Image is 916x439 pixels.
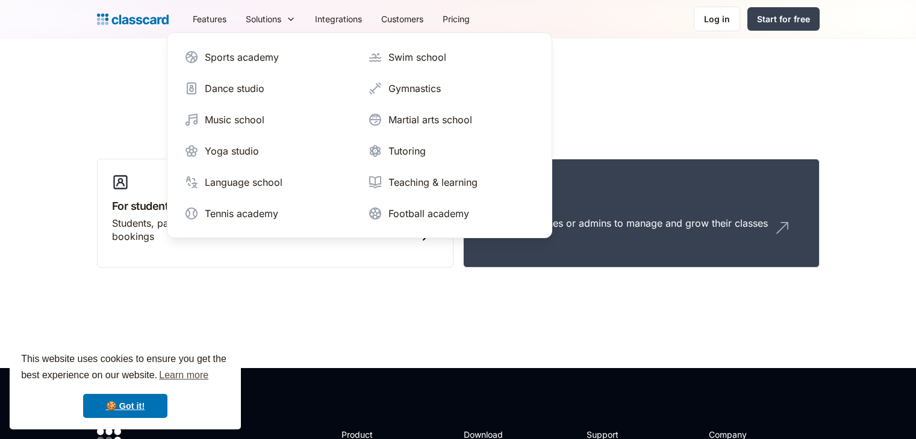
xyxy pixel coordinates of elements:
[179,76,356,100] a: Dance studio
[21,352,229,384] span: This website uses cookies to ensure you get the best experience on our website.
[179,201,356,226] a: Tennis academy
[463,159,820,268] a: For staffTeachers, coaches or admins to manage and grow their classes
[246,13,281,25] div: Solutions
[205,81,264,96] div: Dance studio
[388,112,472,127] div: Martial arts school
[205,112,264,127] div: Music school
[747,7,820,31] a: Start for free
[236,5,305,32] div: Solutions
[372,5,433,32] a: Customers
[97,159,453,268] a: For studentsStudents, parents or guardians to view their profile and manage bookings
[205,50,279,64] div: Sports academy
[388,175,478,189] div: Teaching & learning
[157,366,210,384] a: learn more about cookies
[179,45,356,69] a: Sports academy
[205,144,259,158] div: Yoga studio
[388,50,446,64] div: Swim school
[179,139,356,163] a: Yoga studio
[363,76,540,100] a: Gymnastics
[363,45,540,69] a: Swim school
[167,32,552,238] nav: Solutions
[388,144,426,158] div: Tutoring
[112,198,438,214] h3: For students
[694,7,740,31] a: Log in
[757,13,810,25] div: Start for free
[363,170,540,194] a: Teaching & learning
[363,139,540,163] a: Tutoring
[97,11,169,28] a: home
[205,206,278,221] div: Tennis academy
[363,201,540,226] a: Football academy
[363,108,540,132] a: Martial arts school
[478,198,805,214] h3: For staff
[433,5,479,32] a: Pricing
[10,340,241,429] div: cookieconsent
[205,175,282,189] div: Language school
[388,81,441,96] div: Gymnastics
[83,394,167,418] a: dismiss cookie message
[112,216,414,244] div: Students, parents or guardians to view their profile and manage bookings
[478,216,768,230] div: Teachers, coaches or admins to manage and grow their classes
[704,13,730,25] div: Log in
[179,108,356,132] a: Music school
[305,5,372,32] a: Integrations
[388,206,469,221] div: Football academy
[183,5,236,32] a: Features
[179,170,356,194] a: Language school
